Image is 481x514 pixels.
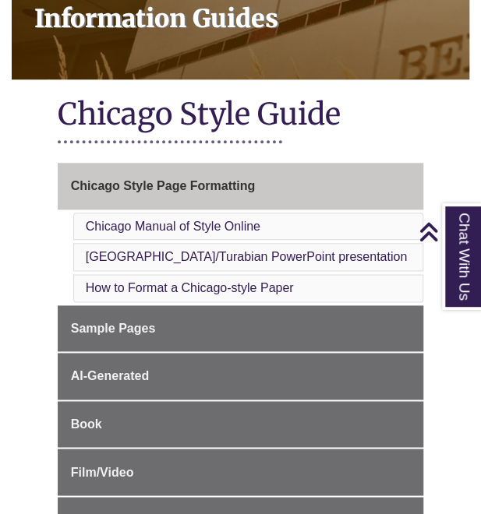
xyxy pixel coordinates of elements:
[86,250,407,263] a: [GEOGRAPHIC_DATA]/Turabian PowerPoint presentation
[419,221,477,242] a: Back to Top
[71,322,156,335] span: Sample Pages
[58,401,424,448] a: Book
[58,305,424,352] a: Sample Pages
[71,369,149,382] span: AI-Generated
[86,220,260,233] a: Chicago Manual of Style Online
[71,179,255,192] span: Chicago Style Page Formatting
[86,281,294,294] a: How to Format a Chicago-style Paper
[58,95,424,136] h1: Chicago Style Guide
[71,465,134,478] span: Film/Video
[58,353,424,400] a: AI-Generated
[58,163,424,209] a: Chicago Style Page Formatting
[58,449,424,495] a: Film/Video
[71,417,102,431] span: Book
